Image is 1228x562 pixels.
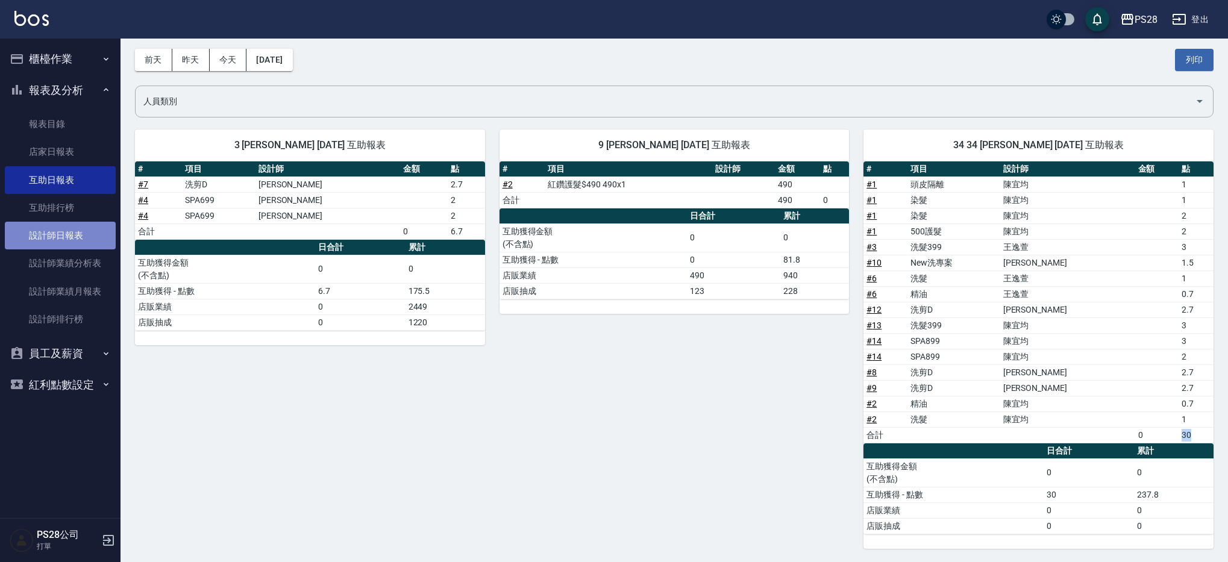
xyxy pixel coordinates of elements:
td: 237.8 [1134,487,1214,502]
td: 175.5 [406,283,485,299]
a: #1 [866,211,877,220]
th: 點 [1179,161,1214,177]
td: 490 [687,267,781,283]
td: 0.7 [1179,396,1214,411]
td: 30 [1179,427,1214,443]
a: #8 [866,367,877,377]
table: a dense table [863,161,1214,443]
td: 228 [780,283,849,299]
td: [PERSON_NAME] [255,192,401,208]
td: 互助獲得 - 點數 [500,252,687,267]
td: 合計 [135,223,182,239]
td: 陳宜均 [1000,349,1135,364]
td: 0 [315,255,406,283]
a: 報表目錄 [5,110,116,138]
a: #1 [866,226,877,236]
td: 0 [687,252,781,267]
a: #7 [138,180,148,189]
button: 昨天 [172,49,210,71]
td: 精油 [907,286,1000,302]
td: 3 [1179,333,1214,349]
table: a dense table [135,240,485,331]
th: 金額 [400,161,447,177]
a: 店家日報表 [5,138,116,166]
th: # [863,161,907,177]
td: 0 [1134,518,1214,534]
a: #4 [138,195,148,205]
td: 2.7 [1179,302,1214,317]
button: 櫃檯作業 [5,43,116,75]
a: 設計師業績月報表 [5,278,116,305]
td: 1220 [406,314,485,330]
th: # [135,161,182,177]
td: 1.5 [1179,255,1214,270]
td: 合計 [863,427,907,443]
a: #13 [866,320,882,330]
td: 2 [1179,223,1214,239]
td: 0 [400,223,447,239]
td: 123 [687,283,781,299]
td: 2449 [406,299,485,314]
td: 店販抽成 [500,283,687,299]
a: #4 [138,211,148,220]
a: 設計師排行榜 [5,305,116,333]
td: 2.7 [1179,364,1214,380]
img: Logo [14,11,49,26]
td: SPA899 [907,349,1000,364]
a: 設計師日報表 [5,222,116,249]
th: 日合計 [687,208,781,224]
td: 500護髮 [907,223,1000,239]
td: New洗專案 [907,255,1000,270]
td: 陳宜均 [1000,176,1135,192]
a: #14 [866,352,882,361]
button: Open [1190,92,1209,111]
th: 項目 [545,161,712,177]
th: 點 [448,161,485,177]
td: 1 [1179,176,1214,192]
td: 0 [1134,458,1214,487]
td: 互助獲得金額 (不含點) [500,223,687,252]
td: 0 [315,314,406,330]
table: a dense table [863,443,1214,534]
th: 累計 [780,208,849,224]
td: 互助獲得金額 (不含點) [863,458,1044,487]
td: 洗髮399 [907,317,1000,333]
td: 互助獲得 - 點數 [135,283,315,299]
h5: PS28公司 [37,529,98,541]
th: 金額 [1135,161,1179,177]
div: PS28 [1135,12,1158,27]
span: 9 [PERSON_NAME] [DATE] 互助報表 [514,139,835,151]
td: 互助獲得 - 點數 [863,487,1044,502]
a: #6 [866,289,877,299]
a: #2 [866,414,877,424]
td: 2 [448,192,485,208]
td: 王逸萱 [1000,286,1135,302]
td: 0 [1044,518,1134,534]
td: [PERSON_NAME] [255,176,401,192]
a: #1 [866,195,877,205]
td: 30 [1044,487,1134,502]
td: 店販抽成 [863,518,1044,534]
a: 互助日報表 [5,166,116,194]
td: 染髮 [907,192,1000,208]
button: 列印 [1175,49,1214,71]
button: 員工及薪資 [5,338,116,369]
td: 0 [687,223,781,252]
th: 設計師 [255,161,401,177]
td: 洗髮 [907,411,1000,427]
td: 0 [1134,502,1214,518]
td: 陳宜均 [1000,192,1135,208]
td: 1 [1179,270,1214,286]
button: 紅利點數設定 [5,369,116,401]
a: #2 [503,180,513,189]
a: #1 [866,180,877,189]
td: 互助獲得金額 (不含點) [135,255,315,283]
td: 紅鑽護髮$490 490x1 [545,176,712,192]
td: 0 [406,255,485,283]
td: 0 [1044,502,1134,518]
td: 0 [780,223,849,252]
td: 2 [1179,208,1214,223]
td: SPA699 [182,208,255,223]
button: save [1085,7,1109,31]
td: 洗髮 [907,270,1000,286]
